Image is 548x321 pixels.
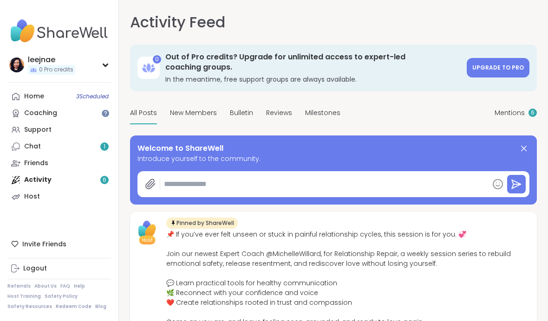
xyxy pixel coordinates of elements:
div: Friends [24,159,48,168]
a: Help [74,283,85,289]
div: Logout [23,264,47,273]
span: All Posts [130,108,157,118]
a: Host [7,188,111,205]
div: Home [24,92,44,101]
a: Blog [95,303,106,310]
span: 6 [531,109,535,117]
a: Safety Resources [7,303,52,310]
a: Friends [7,155,111,172]
a: Safety Policy [45,293,78,300]
div: Chat [24,142,41,151]
a: Host Training [7,293,41,300]
span: Host [142,237,153,244]
a: Support [7,122,111,138]
iframe: Spotlight [102,109,109,117]
span: Milestones [305,108,340,118]
div: Support [24,125,52,135]
a: Chat1 [7,138,111,155]
h3: Out of Pro credits? Upgrade for unlimited access to expert-led coaching groups. [165,52,461,73]
span: 3 Scheduled [76,93,109,100]
a: About Us [34,283,57,289]
a: Coaching [7,105,111,122]
span: Welcome to ShareWell [137,143,223,154]
a: Redeem Code [56,303,91,310]
span: Upgrade to Pro [472,64,524,71]
a: Referrals [7,283,31,289]
span: Reviews [266,108,292,118]
div: Host [24,192,40,201]
div: 0 [153,55,161,64]
a: FAQ [60,283,70,289]
div: Pinned by ShareWell [166,218,238,229]
a: Upgrade to Pro [467,58,529,77]
span: 1 [104,143,105,151]
a: Logout [7,260,111,277]
h1: Activity Feed [130,11,225,33]
span: Mentions [495,108,525,118]
a: Home3Scheduled [7,88,111,105]
div: Invite Friends [7,236,111,252]
img: ShareWell [136,218,159,241]
img: leejnae [9,58,24,72]
img: ShareWell Nav Logo [7,15,111,47]
span: Introduce yourself to the community. [137,154,529,164]
h3: In the meantime, free support groups are always available. [165,75,461,84]
div: Coaching [24,109,57,118]
span: New Members [170,108,217,118]
div: leejnae [28,55,75,65]
span: 0 Pro credits [39,66,73,74]
span: Bulletin [230,108,253,118]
